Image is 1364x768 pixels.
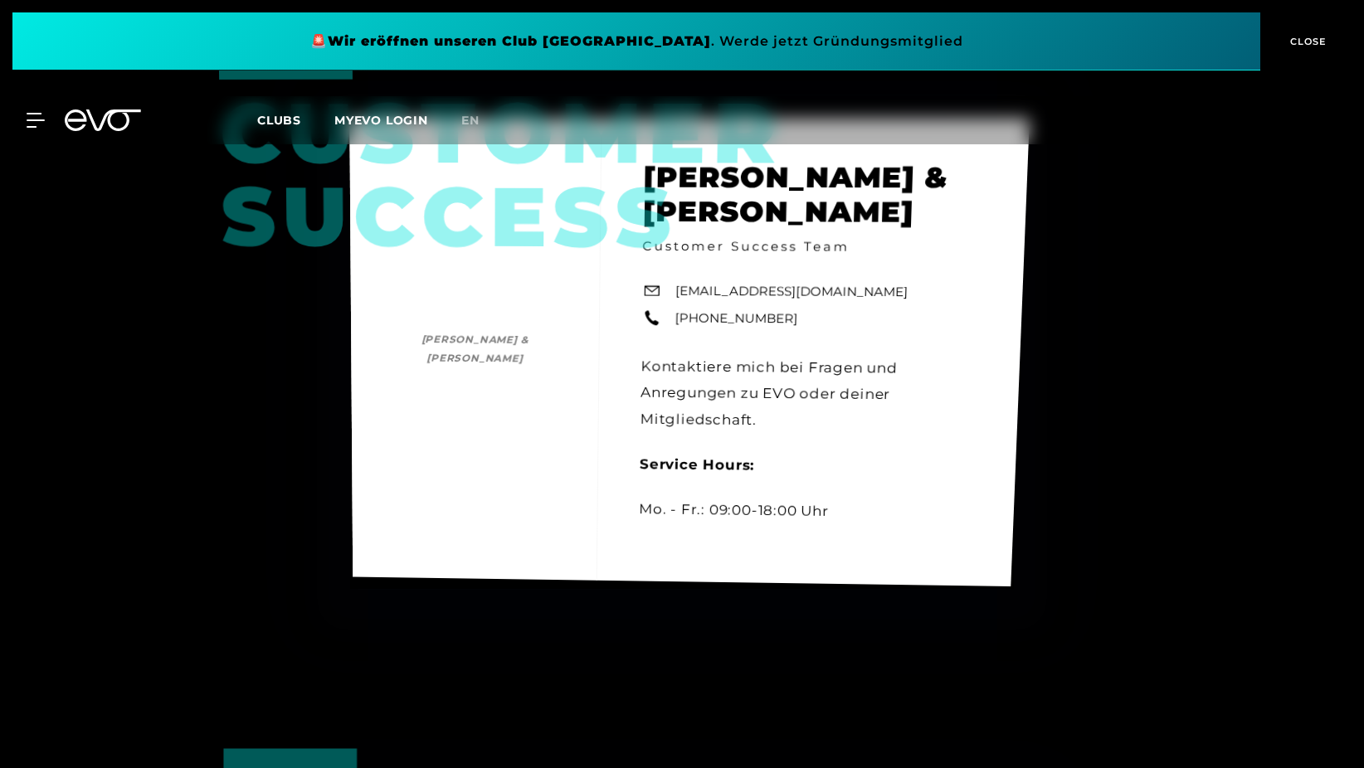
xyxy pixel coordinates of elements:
a: en [461,111,499,130]
a: [PHONE_NUMBER] [675,309,797,328]
button: CLOSE [1260,12,1352,70]
a: [EMAIL_ADDRESS][DOMAIN_NAME] [675,282,909,302]
span: CLOSE [1286,34,1327,49]
span: en [461,113,480,128]
span: Clubs [257,113,301,128]
a: Clubs [257,112,334,128]
a: MYEVO LOGIN [334,113,428,128]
